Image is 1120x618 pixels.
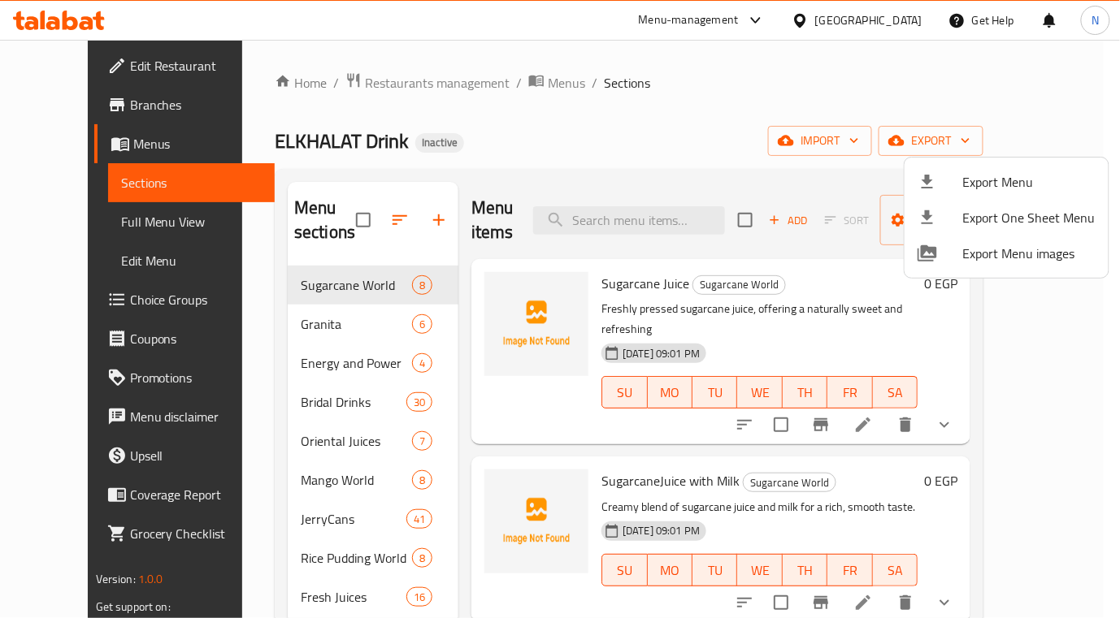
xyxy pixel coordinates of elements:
span: Export Menu [963,172,1096,192]
span: Export One Sheet Menu [963,208,1096,227]
span: Export Menu images [963,244,1096,263]
li: Export menu items [905,164,1109,200]
li: Export one sheet menu items [905,200,1109,236]
li: Export Menu images [905,236,1109,271]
